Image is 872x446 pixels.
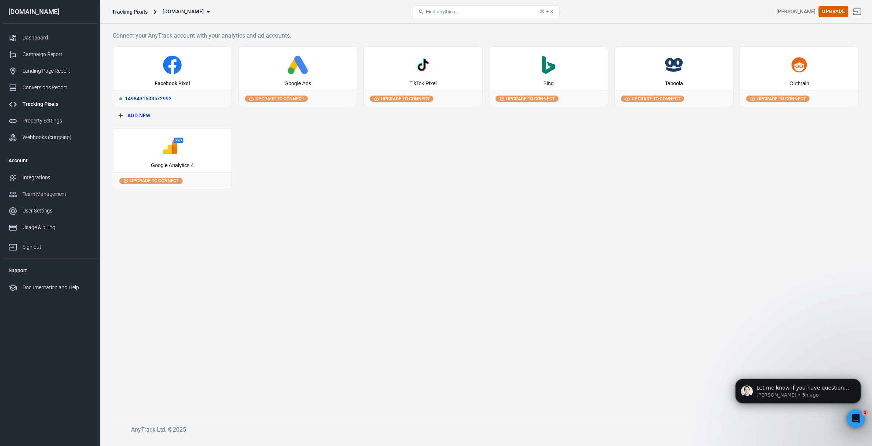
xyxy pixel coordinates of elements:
[119,97,122,100] span: Running
[3,8,97,15] div: [DOMAIN_NAME]
[3,129,97,146] a: Webhooks (outgoing)
[630,96,682,102] span: Upgrade to connect
[3,79,97,96] a: Conversions Report
[789,80,809,87] div: Outbrain
[3,63,97,79] a: Landing Page Report
[284,80,311,87] div: Google Ads
[113,90,231,107] div: 1498431603572992
[756,96,807,102] span: Upgrade to connect
[23,100,91,108] div: Tracking Pixels
[818,6,848,17] button: Upgrade
[23,243,91,251] div: Sign out
[159,5,213,18] button: [DOMAIN_NAME]
[151,162,194,169] div: Google Analytics 4
[3,46,97,63] a: Campaign Report
[113,46,232,107] a: Facebook PixelRunning1498431603572992
[847,410,865,428] iframe: Intercom live chat
[254,96,306,102] span: Upgrade to connect
[116,109,229,122] button: Add New
[23,67,91,75] div: Landing Page Report
[614,46,734,107] button: TaboolaUpgrade to connect
[23,134,91,141] div: Webhooks (outgoing)
[540,9,553,14] div: ⌘ + K
[3,113,97,129] a: Property Settings
[155,80,190,87] div: Facebook Pixel
[238,46,358,107] button: Google AdsUpgrade to connect
[505,96,556,102] span: Upgrade to connect
[363,46,483,107] button: TikTok PixelUpgrade to connect
[665,80,683,87] div: Taboola
[724,363,872,426] iframe: Intercom notifications message
[426,9,459,14] span: Find anything...
[23,224,91,231] div: Usage & billing
[3,262,97,279] li: Support
[3,203,97,219] a: User Settings
[23,117,91,125] div: Property Settings
[776,8,816,15] div: Account id: s0CpcGx3
[113,128,232,189] button: Google Analytics 4Upgrade to connect
[112,8,148,15] div: Tracking Pixels
[3,30,97,46] a: Dashboard
[409,80,437,87] div: TikTok Pixel
[489,46,608,107] button: BingUpgrade to connect
[129,177,181,184] span: Upgrade to connect
[23,84,91,91] div: Conversions Report
[739,46,859,107] button: OutbrainUpgrade to connect
[412,6,560,18] button: Find anything...⌘ + K
[3,219,97,236] a: Usage & billing
[3,96,97,113] a: Tracking Pixels
[23,190,91,198] div: Team Management
[23,34,91,42] div: Dashboard
[113,31,859,40] h6: Connect your AnyTrack account with your analytics and ad accounts.
[543,80,554,87] div: Bing
[23,284,91,291] div: Documentation and Help
[162,7,204,16] span: samcart.com
[3,186,97,203] a: Team Management
[380,96,431,102] span: Upgrade to connect
[23,207,91,215] div: User Settings
[23,51,91,58] div: Campaign Report
[3,236,97,255] a: Sign out
[131,425,685,434] h6: AnyTrack Ltd. © 2025
[3,152,97,169] li: Account
[848,3,866,21] a: Sign out
[23,174,91,181] div: Integrations
[862,410,868,416] span: 1
[3,169,97,186] a: Integrations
